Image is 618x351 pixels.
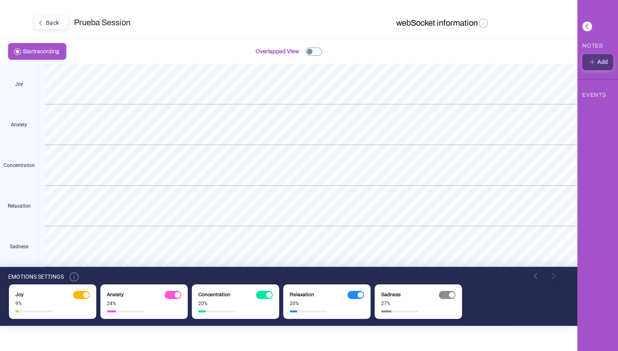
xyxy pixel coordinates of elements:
button: webSocket information [394,16,492,30]
div: Sadness [10,244,28,249]
div: Relaxation [8,203,31,209]
div: NOTES [582,39,603,54]
img: plus_sign.png [588,57,597,67]
img: ellipse.png [449,292,455,298]
img: information.png [478,17,489,28]
img: ellipse.png [175,292,180,298]
button: Add [582,54,613,70]
div: 27% [381,301,390,306]
img: information.png [69,271,80,282]
button: Overlapped View [253,43,324,60]
div: Concentration [4,162,35,168]
div: Relaxation [290,291,314,298]
div: Concentration [198,291,230,298]
div: 24% [107,301,116,306]
div: Anxiety [107,291,124,298]
button: Startrecording [8,43,66,60]
button: Back [35,16,68,29]
img: white_left_arrow.png [534,273,537,279]
img: ellipse.png [358,292,363,298]
img: checkbox.png [306,48,322,56]
img: record_icon.png [10,46,23,57]
img: ellipse.png [266,292,272,298]
img: left_angle_with_background.png [582,22,592,31]
img: white_right_arrow.png [552,273,555,279]
div: Back [35,17,65,28]
img: ellipse.png [83,292,89,298]
div: 20% [290,301,299,306]
img: left_angle.png [35,17,46,28]
div: EVENTS [582,89,606,101]
div: Joy [15,291,24,298]
div: Anxiety [11,122,27,128]
span: recording [23,43,64,59]
div: 9% [15,301,22,306]
div: 20% [198,301,208,306]
div: EMOTIONS SETTINGS [8,273,64,282]
div: Sadness [381,291,401,298]
div: Joy [15,81,23,87]
span: Start [23,48,35,54]
div: Prueba Session [74,16,286,30]
div: Add [585,57,611,67]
